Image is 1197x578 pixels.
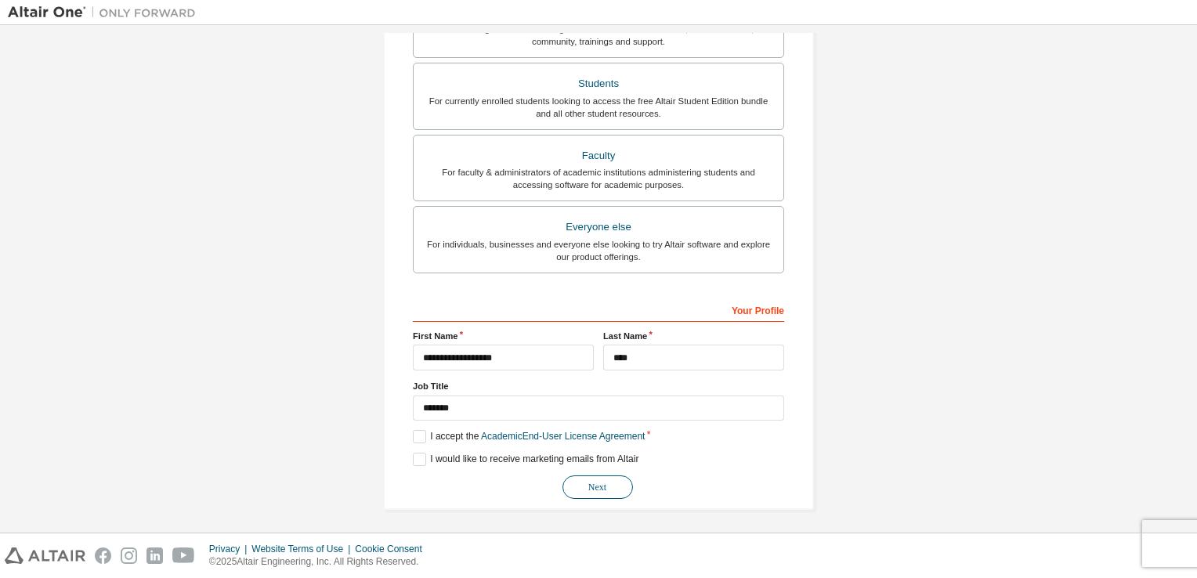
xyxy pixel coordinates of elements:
[603,330,784,342] label: Last Name
[172,547,195,564] img: youtube.svg
[251,543,355,555] div: Website Terms of Use
[423,95,774,120] div: For currently enrolled students looking to access the free Altair Student Edition bundle and all ...
[413,330,594,342] label: First Name
[562,475,633,499] button: Next
[413,453,638,466] label: I would like to receive marketing emails from Altair
[95,547,111,564] img: facebook.svg
[413,297,784,322] div: Your Profile
[423,166,774,191] div: For faculty & administrators of academic institutions administering students and accessing softwa...
[413,380,784,392] label: Job Title
[481,431,645,442] a: Academic End-User License Agreement
[423,23,774,48] div: For existing customers looking to access software downloads, HPC resources, community, trainings ...
[423,238,774,263] div: For individuals, businesses and everyone else looking to try Altair software and explore our prod...
[423,73,774,95] div: Students
[121,547,137,564] img: instagram.svg
[209,555,432,569] p: © 2025 Altair Engineering, Inc. All Rights Reserved.
[209,543,251,555] div: Privacy
[423,216,774,238] div: Everyone else
[423,145,774,167] div: Faculty
[5,547,85,564] img: altair_logo.svg
[8,5,204,20] img: Altair One
[355,543,431,555] div: Cookie Consent
[146,547,163,564] img: linkedin.svg
[413,430,645,443] label: I accept the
